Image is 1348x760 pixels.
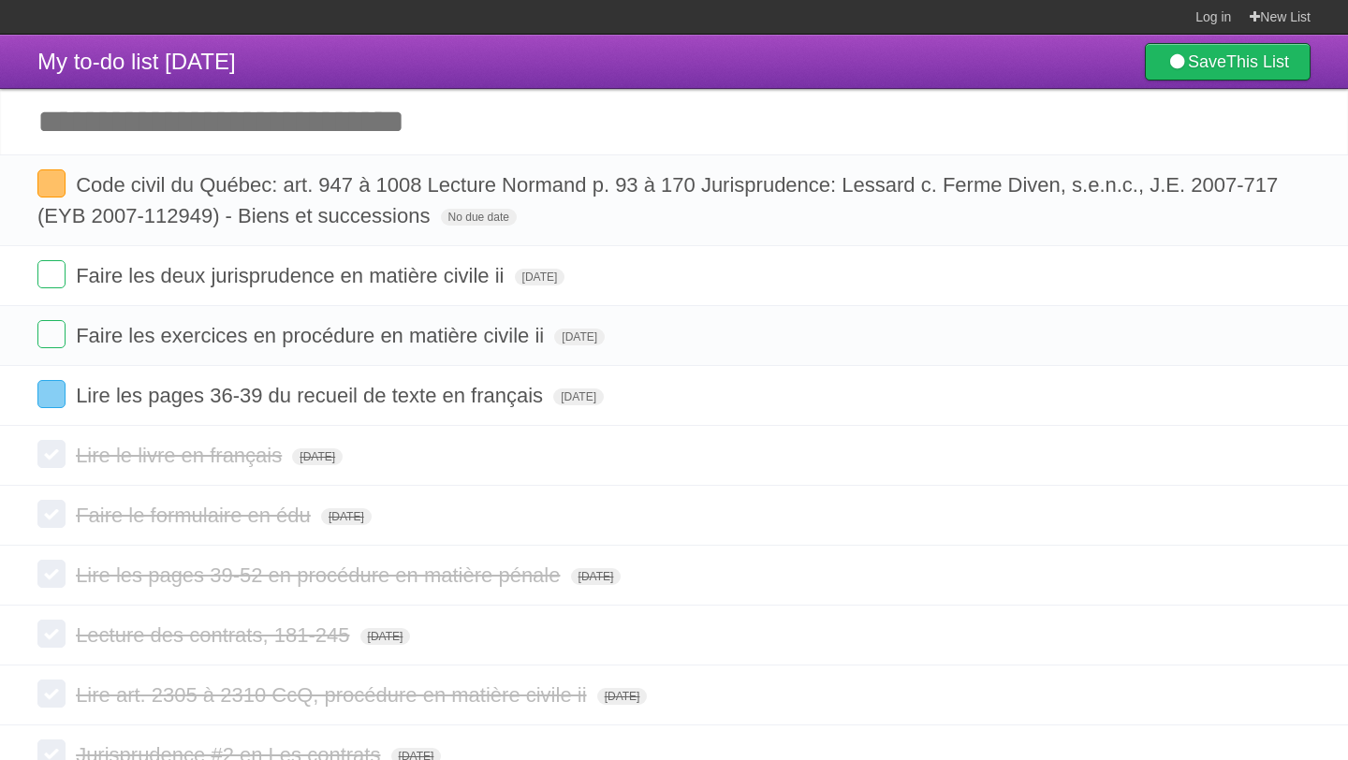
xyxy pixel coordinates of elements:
label: Done [37,500,66,528]
label: Done [37,260,66,288]
span: [DATE] [292,448,343,465]
span: [DATE] [554,329,605,345]
span: [DATE] [515,269,565,285]
span: [DATE] [360,628,411,645]
span: Lire art. 2305 à 2310 CcQ, procédure en matière civile ii [76,683,591,707]
span: My to-do list [DATE] [37,49,236,74]
span: No due date [441,209,517,226]
span: [DATE] [553,388,604,405]
span: [DATE] [321,508,372,525]
span: Lire les pages 36-39 du recueil de texte en français [76,384,548,407]
b: This List [1226,52,1289,71]
label: Done [37,440,66,468]
label: Done [37,560,66,588]
label: Done [37,680,66,708]
span: Faire les deux jurisprudence en matière civile ii [76,264,508,287]
label: Done [37,320,66,348]
span: [DATE] [571,568,622,585]
label: Done [37,380,66,408]
span: Lire les pages 39-52 en procédure en matière pénale [76,563,564,587]
span: [DATE] [597,688,648,705]
span: Lecture des contrats, 181-245 [76,623,354,647]
label: Done [37,620,66,648]
span: Code civil du Québec: art. 947 à 1008 Lecture Normand p. 93 à 170 Jurisprudence: Lessard c. Ferme... [37,173,1278,227]
span: Lire le livre en français [76,444,286,467]
label: Done [37,169,66,197]
span: Faire le formulaire en édu [76,504,315,527]
a: SaveThis List [1145,43,1311,80]
span: Faire les exercices en procédure en matière civile ii [76,324,549,347]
